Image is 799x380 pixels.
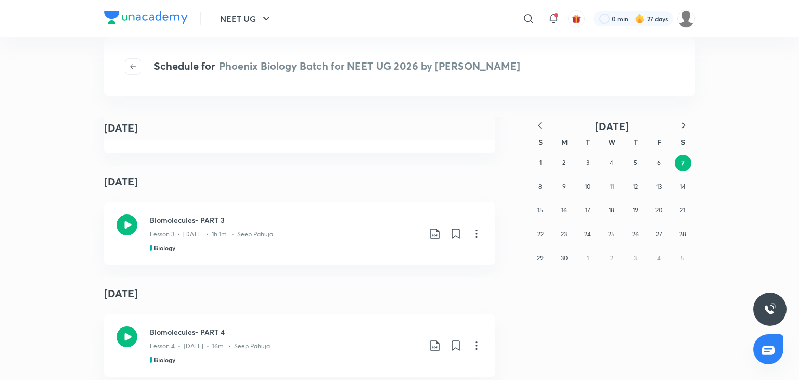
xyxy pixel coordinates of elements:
[610,183,614,191] abbr: June 11, 2025
[150,230,273,239] p: Lesson 3 • [DATE] • 1h 1m • Seep Pahuja
[538,183,542,191] abbr: June 8, 2025
[586,137,590,147] abbr: Tuesday
[681,159,685,167] abbr: June 7, 2025
[537,230,544,238] abbr: June 22, 2025
[680,206,685,214] abbr: June 21, 2025
[532,202,549,219] button: June 15, 2025
[595,119,629,133] span: [DATE]
[627,202,643,219] button: June 19, 2025
[556,202,572,219] button: June 16, 2025
[556,250,572,267] button: June 30, 2025
[556,155,572,171] button: June 2, 2025
[561,206,567,214] abbr: June 16, 2025
[579,226,596,243] button: June 24, 2025
[154,355,175,364] h5: Biology
[579,155,596,171] button: June 3, 2025
[532,226,549,243] button: June 22, 2025
[150,214,420,225] h3: Biomolecules- PART 3
[764,303,776,315] img: ttu
[104,120,138,136] h4: [DATE]
[674,179,691,195] button: June 14, 2025
[651,226,667,243] button: June 27, 2025
[585,206,590,214] abbr: June 17, 2025
[150,341,270,351] p: Lesson 4 • [DATE] • 16m • Seep Pahuja
[561,137,568,147] abbr: Monday
[681,137,685,147] abbr: Saturday
[104,277,495,310] h4: [DATE]
[634,137,638,147] abbr: Thursday
[214,8,279,29] button: NEET UG
[651,202,667,219] button: June 20, 2025
[532,250,549,267] button: June 29, 2025
[608,137,615,147] abbr: Wednesday
[104,202,495,265] a: Biomolecules- PART 3Lesson 3 • [DATE] • 1h 1m • Seep PahujaBiology
[556,226,572,243] button: June 23, 2025
[561,254,568,262] abbr: June 30, 2025
[603,155,620,171] button: June 4, 2025
[634,159,637,167] abbr: June 5, 2025
[675,155,691,171] button: June 7, 2025
[154,58,520,75] h4: Schedule for
[586,159,589,167] abbr: June 3, 2025
[651,155,667,171] button: June 6, 2025
[679,230,686,238] abbr: June 28, 2025
[657,137,661,147] abbr: Friday
[104,11,188,27] a: Company Logo
[537,254,544,262] abbr: June 29, 2025
[627,155,643,171] button: June 5, 2025
[656,183,662,191] abbr: June 13, 2025
[657,159,661,167] abbr: June 6, 2025
[603,202,620,219] button: June 18, 2025
[539,159,542,167] abbr: June 1, 2025
[633,183,638,191] abbr: June 12, 2025
[538,137,543,147] abbr: Sunday
[585,183,590,191] abbr: June 10, 2025
[561,230,567,238] abbr: June 23, 2025
[537,206,543,214] abbr: June 15, 2025
[610,159,613,167] abbr: June 4, 2025
[608,230,615,238] abbr: June 25, 2025
[532,179,549,195] button: June 8, 2025
[579,202,596,219] button: June 17, 2025
[635,14,645,24] img: streak
[633,206,638,214] abbr: June 19, 2025
[651,179,667,195] button: June 13, 2025
[632,230,639,238] abbr: June 26, 2025
[556,179,572,195] button: June 9, 2025
[104,11,188,24] img: Company Logo
[104,166,495,198] h4: [DATE]
[154,243,175,252] h5: Biology
[627,226,643,243] button: June 26, 2025
[532,155,549,171] button: June 1, 2025
[572,14,581,23] img: avatar
[579,179,596,195] button: June 10, 2025
[551,120,672,133] button: [DATE]
[677,10,695,28] img: Tanya Kumari
[603,226,620,243] button: June 25, 2025
[562,183,566,191] abbr: June 9, 2025
[562,159,565,167] abbr: June 2, 2025
[674,226,691,243] button: June 28, 2025
[150,326,420,337] h3: Biomolecules- PART 4
[584,230,591,238] abbr: June 24, 2025
[219,59,520,73] span: Phoenix Biology Batch for NEET UG 2026 by [PERSON_NAME]
[104,314,495,377] a: Biomolecules- PART 4Lesson 4 • [DATE] • 16m • Seep PahujaBiology
[609,206,614,214] abbr: June 18, 2025
[655,206,662,214] abbr: June 20, 2025
[680,183,686,191] abbr: June 14, 2025
[603,179,620,195] button: June 11, 2025
[674,202,691,219] button: June 21, 2025
[568,10,585,27] button: avatar
[627,179,643,195] button: June 12, 2025
[656,230,662,238] abbr: June 27, 2025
